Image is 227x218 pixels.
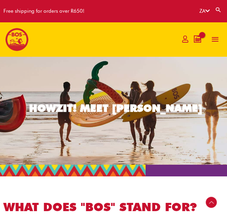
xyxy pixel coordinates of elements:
a: ZA [199,8,210,14]
a: View Shopping Cart, empty [194,35,201,43]
div: HOWZIT! MEET [PERSON_NAME] [29,103,203,113]
div: Free shipping for orders over R650! [3,3,85,19]
img: BOS logo finals-200px [5,28,29,51]
a: Search button [215,7,222,13]
h1: WHAT DOES "BOS" STAND FOR? [3,199,224,215]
